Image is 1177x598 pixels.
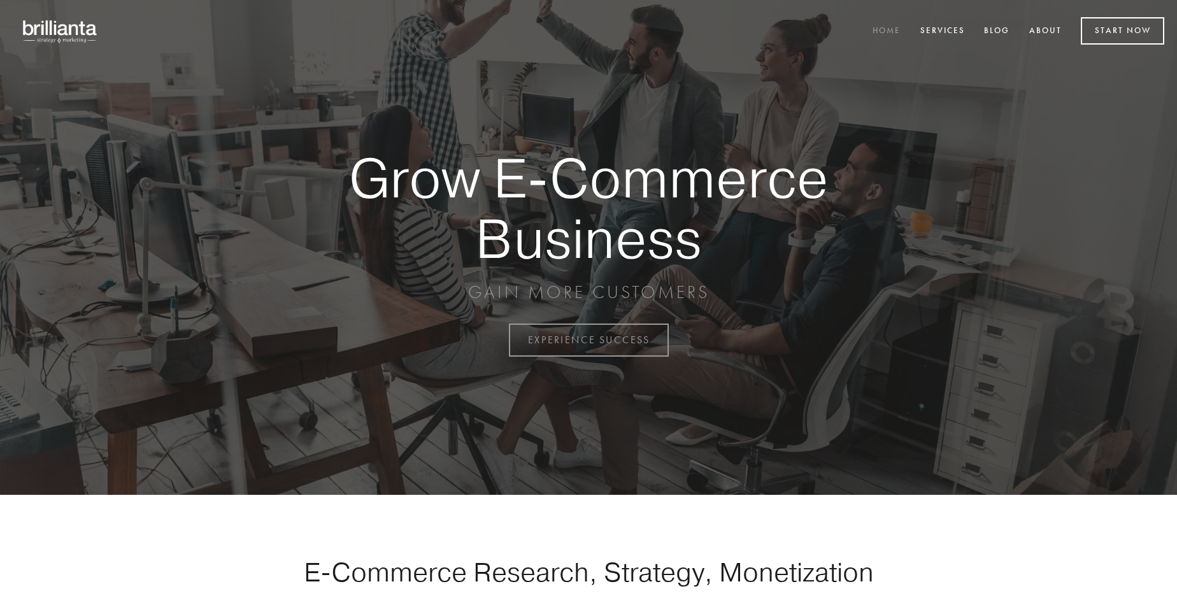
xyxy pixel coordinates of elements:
img: brillianta - research, strategy, marketing [13,13,108,50]
a: About [1021,21,1070,42]
a: Services [912,21,973,42]
strong: Grow E-Commerce Business [304,148,873,268]
a: EXPERIENCE SUCCESS [509,324,669,357]
a: Start Now [1081,17,1164,45]
a: Home [864,21,909,42]
a: Blog [976,21,1018,42]
p: GAIN MORE CUSTOMERS [304,281,873,304]
h1: E-Commerce Research, Strategy, Monetization [264,556,913,588]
